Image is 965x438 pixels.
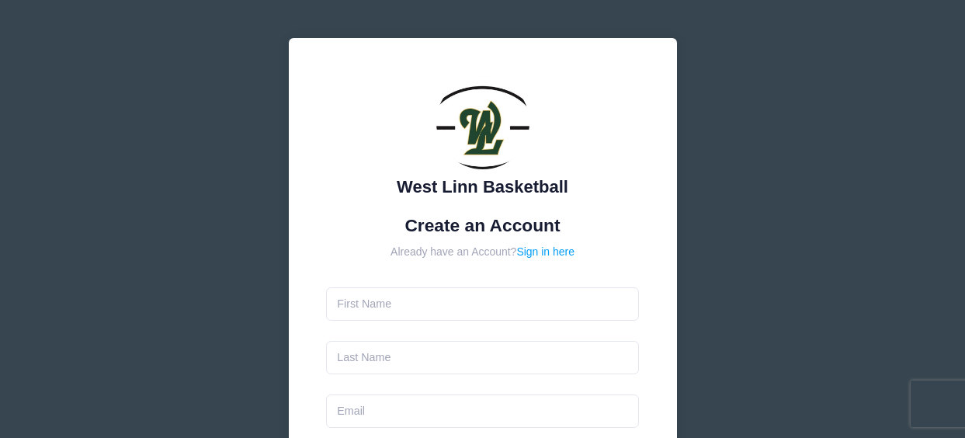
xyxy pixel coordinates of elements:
[326,174,639,200] div: West Linn Basketball
[516,245,574,258] a: Sign in here
[436,76,529,169] img: West Linn Basketball
[326,244,639,260] div: Already have an Account?
[326,287,639,321] input: First Name
[326,215,639,236] h1: Create an Account
[326,395,639,428] input: Email
[326,341,639,374] input: Last Name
